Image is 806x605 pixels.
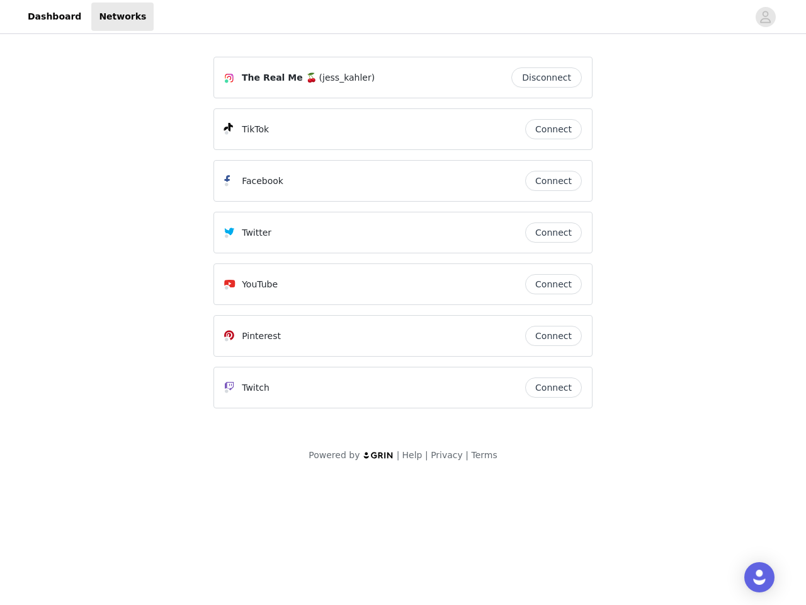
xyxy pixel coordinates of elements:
span: | [397,450,400,460]
button: Connect [525,326,582,346]
button: Disconnect [511,67,582,88]
a: Networks [91,3,154,31]
button: Connect [525,222,582,243]
p: Facebook [242,175,283,188]
a: Privacy [431,450,463,460]
div: avatar [759,7,771,27]
button: Connect [525,119,582,139]
span: Powered by [309,450,360,460]
p: YouTube [242,278,278,291]
button: Connect [525,274,582,294]
p: TikTok [242,123,269,136]
span: (jess_kahler) [319,71,375,84]
img: logo [363,451,394,459]
button: Connect [525,171,582,191]
span: | [425,450,428,460]
span: The Real Me 🍒 [242,71,317,84]
button: Connect [525,377,582,398]
img: Instagram Icon [224,73,234,83]
div: Open Intercom Messenger [744,562,775,592]
a: Help [402,450,423,460]
a: Terms [471,450,497,460]
span: | [465,450,468,460]
p: Pinterest [242,330,281,343]
p: Twitch [242,381,270,395]
p: Twitter [242,226,271,239]
a: Dashboard [20,3,89,31]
